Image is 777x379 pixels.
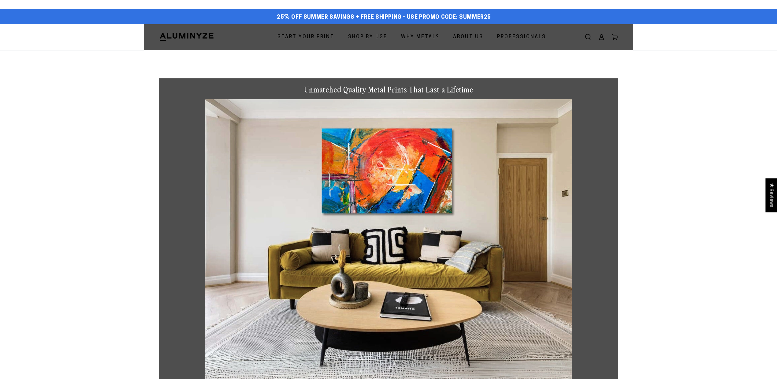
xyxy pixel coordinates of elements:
[765,178,777,212] div: Click to open Judge.me floating reviews tab
[396,29,444,45] a: Why Metal?
[205,84,572,95] h1: Unmatched Quality Metal Prints That Last a Lifetime
[453,33,483,42] span: About Us
[348,33,387,42] span: Shop By Use
[159,50,618,66] h1: Metal Prints
[273,29,339,45] a: Start Your Print
[581,30,595,44] summary: Search our site
[344,29,392,45] a: Shop By Use
[401,33,439,42] span: Why Metal?
[448,29,488,45] a: About Us
[159,32,214,42] img: Aluminyze
[497,33,546,42] span: Professionals
[277,14,491,21] span: 25% off Summer Savings + Free Shipping - Use Promo Code: SUMMER25
[277,33,334,42] span: Start Your Print
[493,29,551,45] a: Professionals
